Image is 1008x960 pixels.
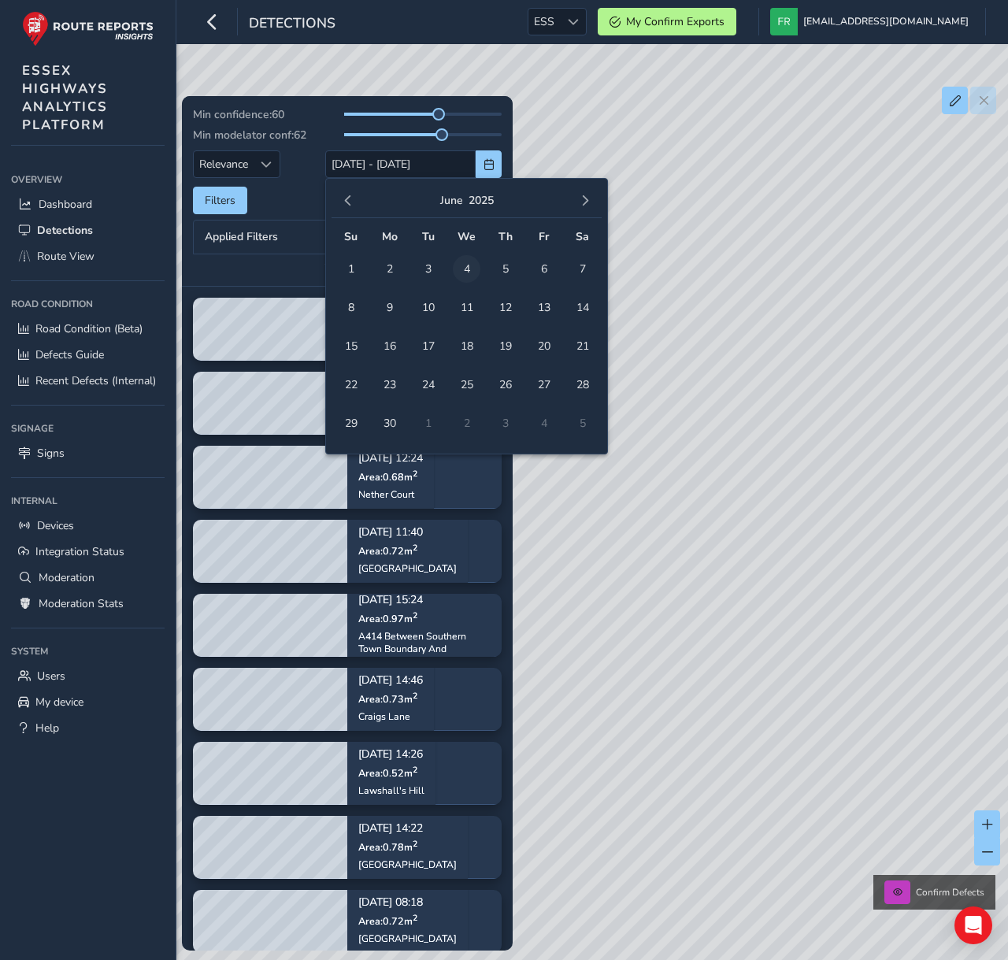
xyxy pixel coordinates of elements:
span: 60 [272,107,284,122]
span: 24 [414,371,442,398]
span: 7 [569,255,596,283]
span: Detections [37,223,93,238]
span: 20 [530,332,558,360]
span: 17 [414,332,442,360]
span: 10 [414,294,442,321]
span: 9 [376,294,403,321]
span: 14 [569,294,596,321]
span: 28 [569,371,596,398]
span: Mo [382,229,398,244]
span: Area: 0.78 m [358,840,417,853]
a: Defects Guide [11,342,165,368]
span: 30 [376,410,403,437]
span: 29 [337,410,365,437]
span: My device [35,695,83,710]
a: Signs [11,440,165,466]
div: A414 Between Southern Town Boundary And [358,629,491,654]
sup: 2 [413,609,417,621]
img: rr logo [22,11,154,46]
span: 18 [453,332,480,360]
a: Road Condition (Beta) [11,316,165,342]
span: Relevance [194,151,254,177]
span: Route View [37,249,94,264]
span: [EMAIL_ADDRESS][DOMAIN_NAME] [803,8,969,35]
span: 26 [491,371,519,398]
div: [GEOGRAPHIC_DATA] [358,562,457,574]
span: Defects Guide [35,347,104,362]
div: [GEOGRAPHIC_DATA] [358,932,457,944]
button: Filters [193,187,247,214]
div: Open Intercom Messenger [954,906,992,944]
span: Detections [249,13,335,35]
div: Road Condition [11,292,165,316]
span: 13 [530,294,558,321]
sup: 2 [413,467,417,479]
div: 233 items [324,260,371,275]
span: 11 [453,294,480,321]
p: [DATE] 14:46 [358,675,423,686]
span: Area: 0.68 m [358,469,417,483]
div: Overview [11,168,165,191]
span: 23 [376,371,403,398]
a: My device [11,689,165,715]
a: Help [11,715,165,741]
span: 22 [337,371,365,398]
p: [DATE] 12:24 [358,453,423,464]
span: We [458,229,476,244]
span: Th [498,229,513,244]
span: 12 [491,294,519,321]
div: Sort by Date [254,151,280,177]
span: Dashboard [39,197,92,212]
span: Su [344,229,358,244]
div: Signage [11,417,165,440]
sup: 2 [413,837,417,849]
p: [DATE] 08:18 [358,897,457,908]
span: 6 [530,255,558,283]
a: Moderation [11,565,165,591]
p: [DATE] 14:22 [358,823,457,834]
a: Integration Status [11,539,165,565]
span: 2 [376,255,403,283]
span: ESSEX HIGHWAYS ANALYTICS PLATFORM [22,61,108,134]
span: 15 [337,332,365,360]
sup: 2 [413,911,417,923]
span: Road Condition (Beta) [35,321,143,336]
div: Lawshall's Hill [358,784,424,796]
span: Area: 0.72 m [358,914,417,927]
span: Help [35,721,59,736]
div: Internal [11,489,165,513]
div: Craigs Lane [358,710,423,722]
a: Devices [11,513,165,539]
a: Recent Defects (Internal) [11,368,165,394]
span: 27 [530,371,558,398]
p: [DATE] 15:24 [358,595,491,606]
span: My Confirm Exports [626,14,724,29]
sup: 2 [413,689,417,701]
span: Recent Defects (Internal) [35,373,156,388]
span: 25 [453,371,480,398]
span: Devices [37,518,74,533]
div: Nether Court [358,487,423,500]
button: June [440,193,463,208]
span: Moderation [39,570,94,585]
span: Applied Filters [205,232,278,243]
a: Moderation Stats [11,591,165,617]
p: [DATE] 14:26 [358,749,424,760]
a: Route View [11,243,165,269]
span: Area: 0.97 m [358,611,417,625]
span: Area: 0.52 m [358,765,417,779]
button: My Confirm Exports [598,8,736,35]
span: Min confidence: [193,107,272,122]
span: Fr [539,229,549,244]
div: [GEOGRAPHIC_DATA] [358,858,457,870]
span: Min modelator conf: [193,128,294,143]
a: Detections [11,217,165,243]
span: 3 [414,255,442,283]
span: ESS [528,9,560,35]
div: System [11,639,165,663]
span: Area: 0.73 m [358,691,417,705]
span: 16 [376,332,403,360]
span: 19 [491,332,519,360]
button: [EMAIL_ADDRESS][DOMAIN_NAME] [770,8,974,35]
span: Users [37,669,65,684]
